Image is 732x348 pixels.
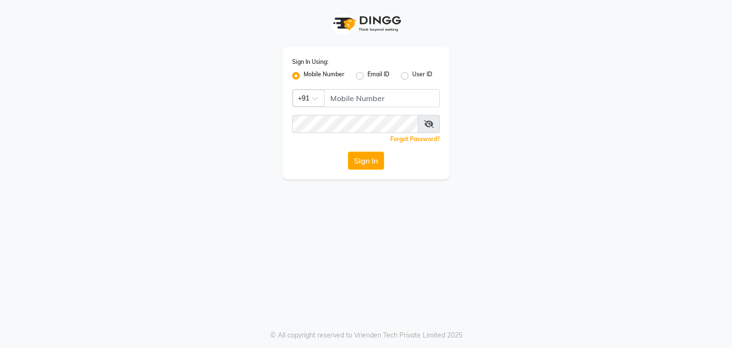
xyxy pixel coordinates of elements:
[324,89,440,107] input: Username
[390,135,440,143] a: Forgot Password?
[292,115,418,133] input: Username
[292,58,328,66] label: Sign In Using:
[367,70,389,82] label: Email ID
[328,10,404,38] img: logo1.svg
[348,152,384,170] button: Sign In
[304,70,345,82] label: Mobile Number
[412,70,432,82] label: User ID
